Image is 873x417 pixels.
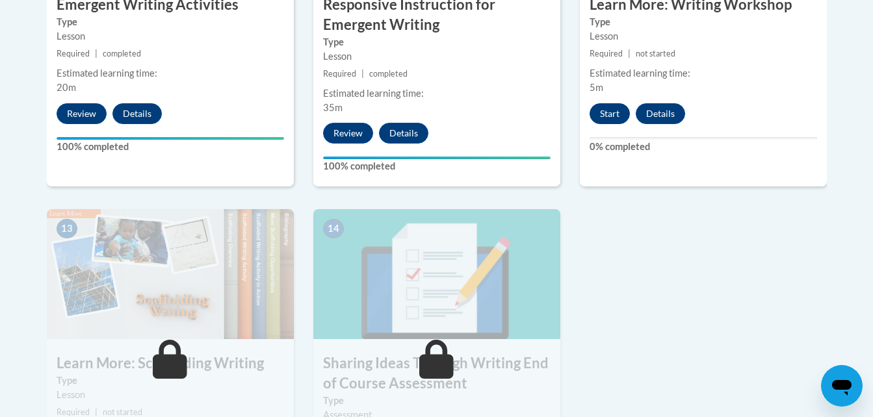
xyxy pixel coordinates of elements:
[323,157,551,159] div: Your progress
[636,49,675,58] span: not started
[57,66,284,81] div: Estimated learning time:
[590,15,817,29] label: Type
[590,66,817,81] div: Estimated learning time:
[323,394,551,408] label: Type
[323,159,551,173] label: 100% completed
[57,407,90,417] span: Required
[313,353,560,394] h3: Sharing Ideas Through Writing End of Course Assessment
[628,49,631,58] span: |
[57,103,107,124] button: Review
[323,86,551,101] div: Estimated learning time:
[590,49,623,58] span: Required
[323,102,343,113] span: 35m
[369,69,408,79] span: completed
[103,407,142,417] span: not started
[636,103,685,124] button: Details
[379,123,428,144] button: Details
[57,29,284,44] div: Lesson
[323,35,551,49] label: Type
[47,209,294,339] img: Course Image
[47,353,294,373] h3: Learn More: Scaffolding Writing
[313,209,560,339] img: Course Image
[323,123,373,144] button: Review
[821,365,863,407] iframe: Button to launch messaging window
[57,388,284,402] div: Lesson
[57,219,77,238] span: 13
[323,219,344,238] span: 14
[590,103,630,124] button: Start
[57,140,284,154] label: 100% completed
[361,69,364,79] span: |
[57,49,90,58] span: Required
[57,82,76,93] span: 20m
[57,15,284,29] label: Type
[590,29,817,44] div: Lesson
[57,137,284,140] div: Your progress
[323,69,356,79] span: Required
[103,49,141,58] span: completed
[590,82,603,93] span: 5m
[112,103,162,124] button: Details
[590,140,817,154] label: 0% completed
[95,407,98,417] span: |
[323,49,551,64] div: Lesson
[57,373,284,388] label: Type
[95,49,98,58] span: |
